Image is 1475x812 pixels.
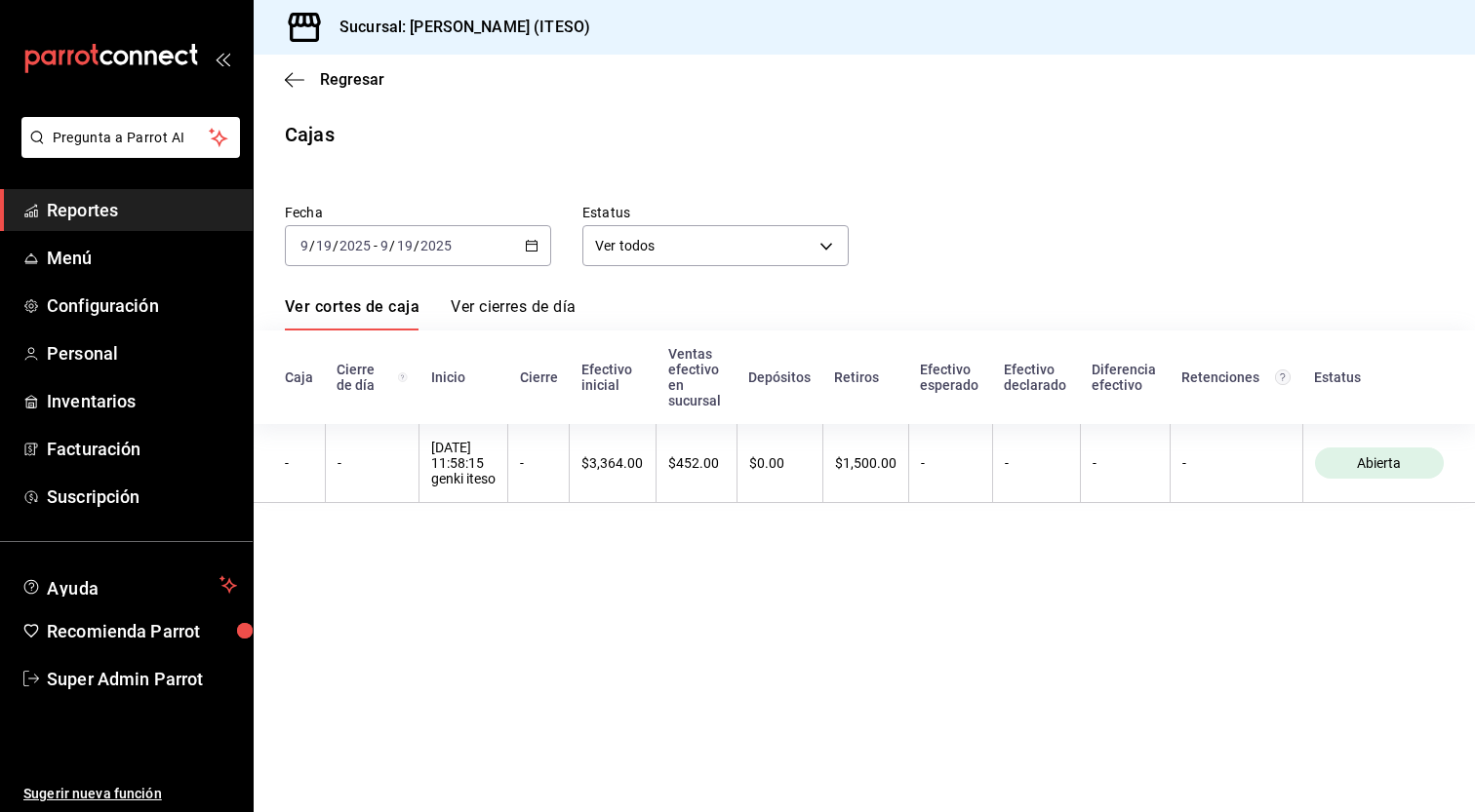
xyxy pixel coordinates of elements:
div: Efectivo declarado [1004,362,1068,393]
a: Ver cortes de caja [285,297,419,330]
div: Efectivo esperado [920,362,980,393]
svg: Total de retenciones de propinas registradas [1275,369,1291,385]
div: Estatus [1314,369,1444,385]
div: Depósitos [748,369,811,385]
div: Ventas efectivo en sucursal [668,346,726,408]
label: Estatus [582,206,849,219]
input: -- [379,238,389,253]
span: Facturación [47,436,237,462]
button: Pregunta a Parrot AI [21,117,240,158]
div: - [1005,455,1068,471]
div: - [1182,455,1291,471]
span: Configuración [47,292,237,319]
span: / [309,238,315,253]
span: Inventarios [47,388,237,414]
span: / [414,238,419,253]
span: Suscripción [47,483,237,510]
a: Ver cierres de día [451,297,576,330]
span: - [374,238,378,253]
div: Cierre [520,369,558,385]
div: $452.00 [668,455,725,471]
span: Regresar [320,70,384,89]
div: Retiros [834,369,897,385]
div: - [520,455,557,471]
span: Reportes [47,197,237,223]
h3: Sucursal: [PERSON_NAME] (ITESO) [324,16,590,39]
div: [DATE] 11:58:15 genki iteso [431,440,496,486]
input: -- [315,238,333,253]
span: Pregunta a Parrot AI [53,128,210,148]
a: Pregunta a Parrot AI [14,141,240,162]
span: Sugerir nueva función [23,784,237,804]
input: ---- [339,238,372,253]
span: / [333,238,339,253]
div: - [1093,455,1158,471]
input: -- [299,238,309,253]
div: Cajas [285,120,335,149]
div: - [338,455,408,471]
label: Fecha [285,206,551,219]
div: Retenciones [1181,369,1291,385]
div: Caja [285,369,313,385]
div: Cierre de día [337,362,408,393]
div: navigation tabs [285,297,576,330]
span: Abierta [1349,455,1409,471]
div: $1,500.00 [835,455,897,471]
span: Menú [47,245,237,271]
svg: El número de cierre de día es consecutivo y consolida todos los cortes de caja previos en un únic... [398,369,407,385]
input: -- [396,238,414,253]
span: Ayuda [47,573,212,597]
div: Inicio [431,369,497,385]
button: Regresar [285,70,384,89]
div: - [285,455,313,471]
span: Recomienda Parrot [47,618,237,644]
div: $0.00 [749,455,811,471]
input: ---- [419,238,453,253]
div: Diferencia efectivo [1092,362,1158,393]
button: open_drawer_menu [215,51,230,66]
div: $3,364.00 [581,455,644,471]
div: Efectivo inicial [581,362,645,393]
div: Ver todos [582,225,849,266]
span: / [389,238,395,253]
span: Super Admin Parrot [47,666,237,692]
div: - [921,455,980,471]
span: Personal [47,340,237,367]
